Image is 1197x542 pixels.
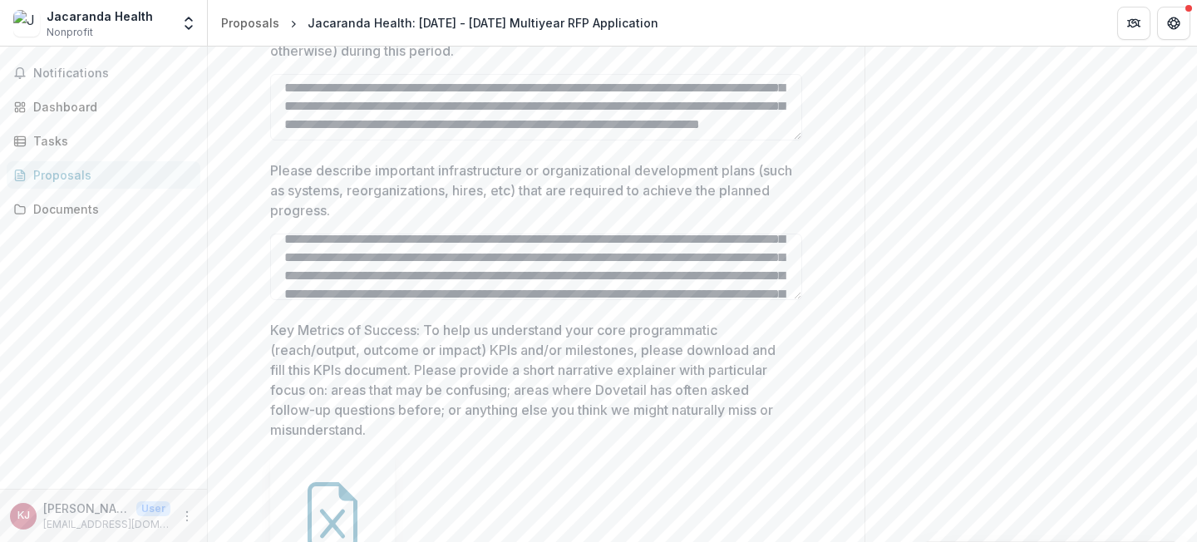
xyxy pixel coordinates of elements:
[270,320,792,440] p: Key Metrics of Success: To help us understand your core programmatic (reach/output, outcome or im...
[43,517,170,532] p: [EMAIL_ADDRESS][DOMAIN_NAME]
[1157,7,1190,40] button: Get Help
[7,195,200,223] a: Documents
[177,7,200,40] button: Open entity switcher
[7,127,200,155] a: Tasks
[1117,7,1150,40] button: Partners
[47,7,153,25] div: Jacaranda Health
[214,11,665,35] nav: breadcrumb
[308,14,658,32] div: Jacaranda Health: [DATE] - [DATE] Multiyear RFP Application
[17,510,30,521] div: Katie Jennings
[7,161,200,189] a: Proposals
[7,60,200,86] button: Notifications
[7,93,200,121] a: Dashboard
[214,11,286,35] a: Proposals
[33,132,187,150] div: Tasks
[177,506,197,526] button: More
[136,501,170,516] p: User
[13,10,40,37] img: Jacaranda Health
[270,160,792,220] p: Please describe important infrastructure or organizational development plans (such as systems, re...
[47,25,93,40] span: Nonprofit
[33,200,187,218] div: Documents
[43,500,130,517] p: [PERSON_NAME]
[33,67,194,81] span: Notifications
[221,14,279,32] div: Proposals
[33,166,187,184] div: Proposals
[33,98,187,116] div: Dashboard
